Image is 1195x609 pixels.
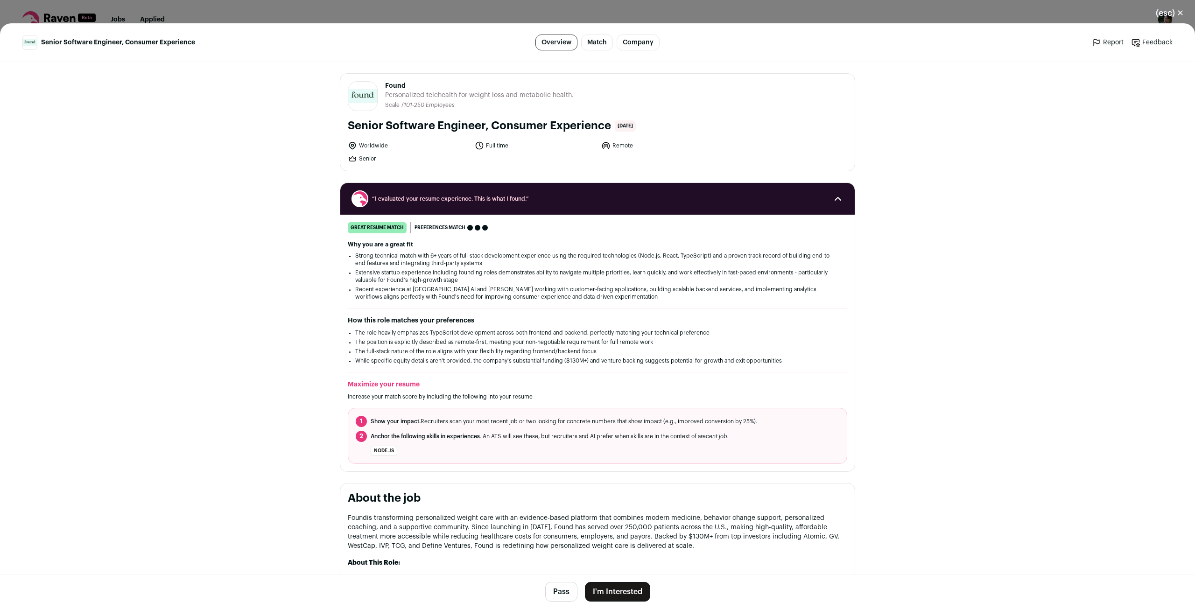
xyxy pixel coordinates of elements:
[356,416,367,427] span: 1
[355,252,840,267] li: Strong technical match with 6+ years of full-stack development experience using the required tech...
[348,316,847,325] h2: How this role matches your preferences
[355,269,840,284] li: Extensive startup experience including founding roles demonstrates ability to navigate multiple p...
[617,35,660,50] a: Company
[348,119,611,133] h1: Senior Software Engineer, Consumer Experience
[385,81,574,91] span: Found
[348,513,847,551] p: is transforming personalized weight care with an evidence-based platform that combines modern med...
[348,141,469,150] li: Worldwide
[348,241,847,248] h2: Why you are a great fit
[1131,38,1173,47] a: Feedback
[355,329,840,336] li: The role heavily emphasizes TypeScript development across both frontend and backend, perfectly ma...
[1092,38,1124,47] a: Report
[371,419,421,424] span: Show your impact.
[385,91,574,100] span: Personalized telehealth for weight loss and metabolic health.
[348,89,377,104] img: 4594f8e18b86b2428bde5cabb51e372f0e7907b76033b070d1df1bdbf03971eb
[371,433,729,440] span: . An ATS will see these, but recruiters and AI prefer when skills are in the context of a
[1145,3,1195,23] button: Close modal
[404,102,455,108] span: 101-250 Employees
[581,35,613,50] a: Match
[585,582,650,602] button: I'm Interested
[372,195,823,203] span: “I evaluated your resume experience. This is what I found.”
[41,38,195,47] span: Senior Software Engineer, Consumer Experience
[475,141,596,150] li: Full time
[371,418,757,425] span: Recruiters scan your most recent job or two looking for concrete numbers that show impact (e.g., ...
[371,434,480,439] span: Anchor the following skills in experiences
[355,357,840,364] li: While specific equity details aren't provided, the company's substantial funding ($130M+) and ven...
[348,515,367,521] a: Found
[371,446,397,456] li: Node.js
[356,431,367,442] span: 2
[355,286,840,301] li: Recent experience at [GEOGRAPHIC_DATA] AI and [PERSON_NAME] working with customer-facing applicat...
[385,102,401,109] li: Scale
[401,102,455,109] li: /
[348,560,400,566] strong: About This Role:
[701,434,729,439] i: recent job.
[355,348,840,355] li: The full-stack nature of the role aligns with your flexibility regarding frontend/backend focus
[23,39,37,46] img: 4594f8e18b86b2428bde5cabb51e372f0e7907b76033b070d1df1bdbf03971eb
[348,380,847,389] h2: Maximize your resume
[348,154,469,163] li: Senior
[535,35,577,50] a: Overview
[348,491,847,506] h2: About the job
[615,120,636,132] span: [DATE]
[415,223,465,232] span: Preferences match
[348,222,407,233] div: great resume match
[348,393,847,400] p: Increase your match score by including the following into your resume
[601,141,723,150] li: Remote
[355,338,840,346] li: The position is explicitly described as remote-first, meeting your non-negotiable requirement for...
[545,582,577,602] button: Pass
